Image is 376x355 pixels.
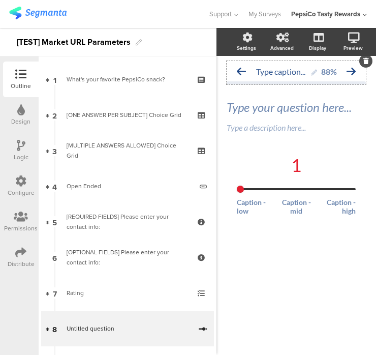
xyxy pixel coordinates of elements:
[9,7,67,19] img: segmanta logo
[41,62,214,97] a: 1 What's your favorite PepsiCo snack?
[11,81,31,91] div: Outline
[41,168,214,204] a: 4 Open Ended
[67,212,188,232] div: [REQUIRED FIELDS] Please enter your contact info:
[321,67,337,76] div: 88%
[8,188,35,197] div: Configure
[8,259,35,269] div: Distribute
[327,198,356,215] span: Caption - high
[67,288,188,298] div: Rating
[209,9,232,19] span: Support
[41,97,214,133] a: 2 [ONE ANSWER PER SUBJECT] Choice Grid
[309,44,326,52] div: Display
[53,287,57,299] span: 7
[4,224,38,233] div: Permissions
[282,198,311,215] span: Caption - mid
[270,44,294,52] div: Advanced
[41,311,214,346] a: 8 Untitled question
[52,252,57,263] span: 6
[41,240,214,275] a: 6 [OPTIONAL FIELDS] Please enter your contact info:
[227,100,366,115] div: Type your question here...
[52,323,57,334] span: 8
[343,44,363,52] div: Preview
[53,74,56,85] span: 1
[41,133,214,168] a: 3 [MULTIPLE ANSWERS ALLOWED] Choice Grid
[41,204,214,240] a: 5 [REQUIRED FIELDS] Please enter your contact info:
[67,110,188,120] div: [ONE ANSWER PER SUBJECT] Choice Grid
[256,67,305,76] span: Type caption...
[67,324,114,333] span: Untitled question
[52,109,57,121] span: 2
[67,74,188,84] div: What's your favorite PepsiCo snack?
[237,198,266,215] span: Caption - low
[291,9,360,19] div: PepsiCo Tasty Rewards
[227,123,366,132] div: Type a description here...
[237,44,256,52] div: Settings
[67,140,188,161] div: [MULTIPLE ANSWERS ALLOWED] Choice Grid
[11,117,30,126] div: Design
[67,247,188,268] div: [OPTIONAL FIELDS] Please enter your contact info:
[52,216,57,227] span: 5
[67,181,192,191] div: Open Ended
[14,153,28,162] div: Logic
[17,34,131,50] div: [TEST] Market URL Parameters
[41,275,214,311] a: 7 Rating
[52,181,57,192] span: 4
[52,145,57,156] span: 3
[237,154,356,175] div: 1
